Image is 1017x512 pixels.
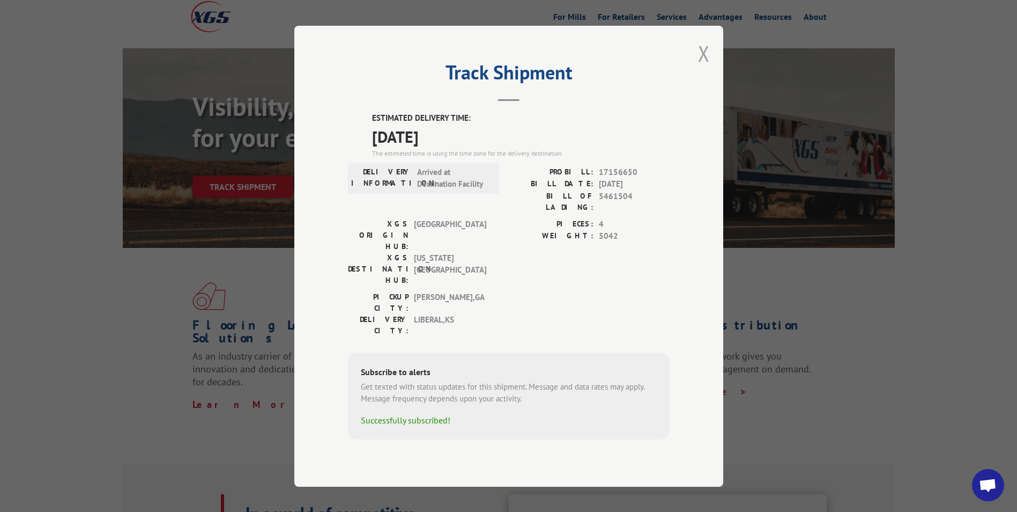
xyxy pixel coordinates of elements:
[417,166,489,190] span: Arrived at Destination Facility
[509,178,593,191] label: BILL DATE:
[414,252,486,286] span: [US_STATE][GEOGRAPHIC_DATA]
[372,112,670,125] label: ESTIMATED DELIVERY TIME:
[361,365,657,381] div: Subscribe to alerts
[599,230,670,243] span: 5042
[599,178,670,191] span: [DATE]
[348,291,409,313] label: PICKUP CITY:
[348,252,409,286] label: XGS DESTINATION HUB:
[348,313,409,336] label: DELIVERY CITY:
[509,218,593,230] label: PIECES:
[351,166,412,190] label: DELIVERY INFORMATION:
[361,381,657,405] div: Get texted with status updates for this shipment. Message and data rates may apply. Message frequ...
[414,218,486,252] span: [GEOGRAPHIC_DATA]
[509,230,593,243] label: WEIGHT:
[972,469,1004,501] div: Open chat
[348,218,409,252] label: XGS ORIGIN HUB:
[414,291,486,313] span: [PERSON_NAME] , GA
[599,218,670,230] span: 4
[698,39,710,68] button: Close modal
[372,148,670,158] div: The estimated time is using the time zone for the delivery destination.
[599,166,670,178] span: 17156650
[599,190,670,213] span: 5461504
[348,65,670,85] h2: Track Shipment
[372,124,670,148] span: [DATE]
[509,190,593,213] label: BILL OF LADING:
[414,313,486,336] span: LIBERAL , KS
[361,413,657,426] div: Successfully subscribed!
[509,166,593,178] label: PROBILL:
